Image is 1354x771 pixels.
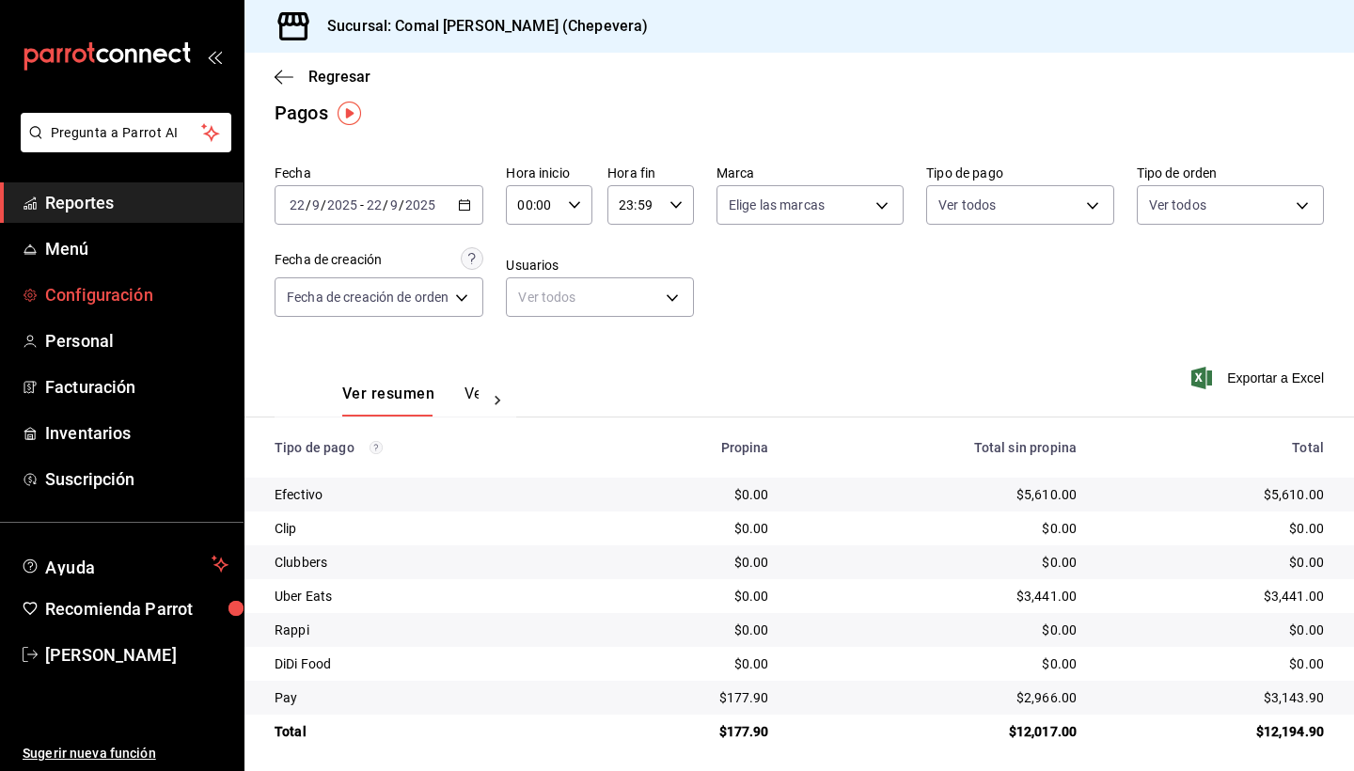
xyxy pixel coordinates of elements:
[1107,654,1324,673] div: $0.00
[1107,587,1324,606] div: $3,441.00
[21,113,231,152] button: Pregunta a Parrot AI
[360,197,364,212] span: -
[338,102,361,125] img: Tooltip marker
[275,440,584,455] div: Tipo de pago
[464,385,535,417] button: Ver pagos
[799,440,1078,455] div: Total sin propina
[45,328,228,354] span: Personal
[366,197,383,212] input: --
[1107,621,1324,639] div: $0.00
[45,374,228,400] span: Facturación
[275,621,584,639] div: Rappi
[342,385,434,417] button: Ver resumen
[1107,440,1324,455] div: Total
[614,485,769,504] div: $0.00
[275,99,328,127] div: Pagos
[614,621,769,639] div: $0.00
[275,485,584,504] div: Efectivo
[312,15,648,38] h3: Sucursal: Comal [PERSON_NAME] (Chepevera)
[45,596,228,622] span: Recomienda Parrot
[287,288,449,307] span: Fecha de creación de orden
[383,197,388,212] span: /
[506,259,693,272] label: Usuarios
[45,553,204,575] span: Ayuda
[614,519,769,538] div: $0.00
[389,197,399,212] input: --
[399,197,404,212] span: /
[938,196,996,214] span: Ver todos
[799,621,1078,639] div: $0.00
[45,236,228,261] span: Menú
[308,68,370,86] span: Regresar
[275,587,584,606] div: Uber Eats
[13,136,231,156] a: Pregunta a Parrot AI
[729,196,825,214] span: Elige las marcas
[275,68,370,86] button: Regresar
[23,744,228,763] span: Sugerir nueva función
[506,166,592,180] label: Hora inicio
[326,197,358,212] input: ----
[506,277,693,317] div: Ver todos
[45,190,228,215] span: Reportes
[311,197,321,212] input: --
[716,166,904,180] label: Marca
[1107,485,1324,504] div: $5,610.00
[275,553,584,572] div: Clubbers
[51,123,202,143] span: Pregunta a Parrot AI
[799,587,1078,606] div: $3,441.00
[45,420,228,446] span: Inventarios
[1107,688,1324,707] div: $3,143.90
[275,688,584,707] div: Pay
[607,166,694,180] label: Hora fin
[799,688,1078,707] div: $2,966.00
[275,250,382,270] div: Fecha de creación
[1107,722,1324,741] div: $12,194.90
[275,166,483,180] label: Fecha
[306,197,311,212] span: /
[342,385,479,417] div: navigation tabs
[45,282,228,307] span: Configuración
[799,722,1078,741] div: $12,017.00
[45,466,228,492] span: Suscripción
[275,654,584,673] div: DiDi Food
[614,440,769,455] div: Propina
[321,197,326,212] span: /
[799,553,1078,572] div: $0.00
[1137,166,1324,180] label: Tipo de orden
[45,642,228,668] span: [PERSON_NAME]
[1107,553,1324,572] div: $0.00
[614,722,769,741] div: $177.90
[614,688,769,707] div: $177.90
[926,166,1113,180] label: Tipo de pago
[1195,367,1324,389] button: Exportar a Excel
[799,654,1078,673] div: $0.00
[799,485,1078,504] div: $5,610.00
[1149,196,1206,214] span: Ver todos
[289,197,306,212] input: --
[614,553,769,572] div: $0.00
[404,197,436,212] input: ----
[614,587,769,606] div: $0.00
[370,441,383,454] svg: Los pagos realizados con Pay y otras terminales son montos brutos.
[207,49,222,64] button: open_drawer_menu
[614,654,769,673] div: $0.00
[275,519,584,538] div: Clip
[799,519,1078,538] div: $0.00
[275,722,584,741] div: Total
[1107,519,1324,538] div: $0.00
